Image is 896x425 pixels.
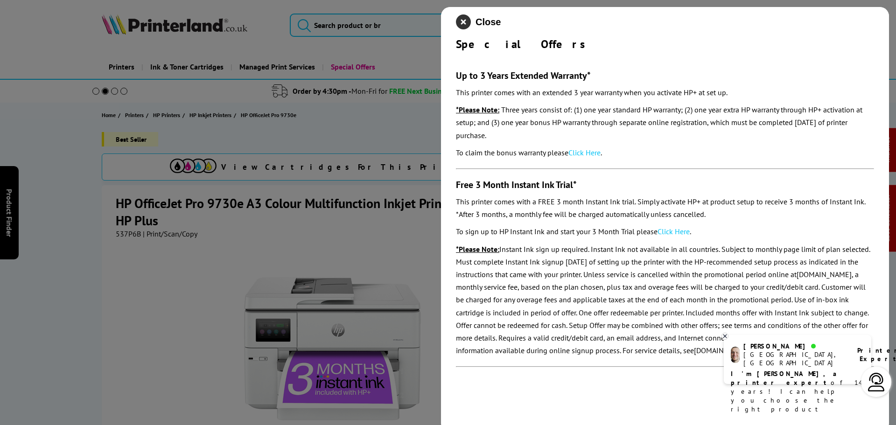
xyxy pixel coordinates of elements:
[456,179,874,191] h3: Free 3 Month Instant Ink Trial*
[694,346,749,355] a: [DOMAIN_NAME]
[456,14,501,29] button: close modal
[456,244,499,254] span: *Please Note:
[456,244,870,355] em: Instant Ink sign up required. Instant Ink not available in all countries. Subject to monthly page...
[743,342,846,350] div: [PERSON_NAME]
[797,270,852,279] a: [DOMAIN_NAME]
[456,146,874,159] p: To claim the bonus warranty please .
[568,148,601,157] a: Click Here
[658,227,690,236] a: Click Here
[731,347,740,363] img: ashley-livechat.png
[456,105,862,139] em: Three years consist of: (1) one year standard HP warranty; (2) one year extra HP warranty through...
[456,225,874,238] p: To sign up to HP Instant Ink and start your 3 Month Trial please .
[743,350,846,367] div: [GEOGRAPHIC_DATA], [GEOGRAPHIC_DATA]
[456,70,874,82] h3: Up to 3 Years Extended Warranty*
[731,369,840,387] b: I'm [PERSON_NAME], a printer expert
[456,86,874,99] p: This printer comes with an extended 3 year warranty when you activate HP+ at set up.
[867,373,886,391] img: user-headset-light.svg
[456,195,874,221] p: This printer comes with a FREE 3 month Instant Ink trial. Simply activate HP+ at product setup to...
[456,37,874,51] div: Special Offers
[731,369,864,414] p: of 14 years! I can help you choose the right product
[456,105,499,114] span: *Please Note:
[476,17,501,28] span: Close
